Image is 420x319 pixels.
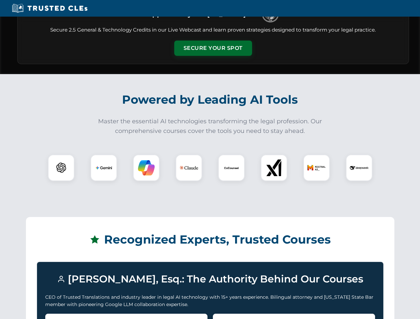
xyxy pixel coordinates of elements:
[223,159,240,176] img: CoCounsel Logo
[26,26,401,34] p: Secure 2.5 General & Technology Credits in our Live Webcast and learn proven strategies designed ...
[266,159,282,176] img: xAI Logo
[307,159,326,177] img: Mistral AI Logo
[350,159,368,177] img: DeepSeek Logo
[52,158,71,177] img: ChatGPT Logo
[26,88,394,111] h2: Powered by Leading AI Tools
[133,155,160,181] div: Copilot
[261,155,287,181] div: xAI
[95,159,112,176] img: Gemini Logo
[37,228,383,251] h2: Recognized Experts, Trusted Courses
[90,155,117,181] div: Gemini
[218,155,245,181] div: CoCounsel
[10,3,89,13] img: Trusted CLEs
[48,155,74,181] div: ChatGPT
[174,41,252,56] button: Secure Your Spot
[94,117,327,136] p: Master the essential AI technologies transforming the legal profession. Our comprehensive courses...
[346,155,372,181] div: DeepSeek
[45,270,375,288] h3: [PERSON_NAME], Esq.: The Authority Behind Our Courses
[176,155,202,181] div: Claude
[45,293,375,308] p: CEO of Trusted Translations and industry leader in legal AI technology with 15+ years experience....
[180,159,198,177] img: Claude Logo
[303,155,330,181] div: Mistral AI
[138,159,155,176] img: Copilot Logo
